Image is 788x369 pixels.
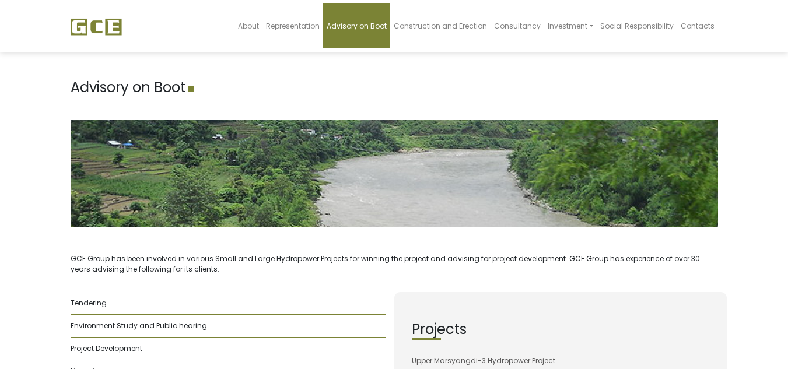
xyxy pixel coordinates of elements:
[323,3,390,48] a: Advisory on Boot
[548,21,587,31] span: Investment
[412,356,555,366] a: Upper Marsyangdi-3 Hydropower Project
[71,18,122,36] img: GCE Group
[71,254,718,275] p: GCE Group has been involved in various Small and Large Hydropower Projects for winning the projec...
[266,21,320,31] span: Representation
[600,21,674,31] span: Social Responsibility
[681,21,715,31] span: Contacts
[71,338,386,360] li: Project Development
[390,3,491,48] a: Construction and Erection
[234,3,262,48] a: About
[412,321,709,338] h2: Projects
[394,21,487,31] span: Construction and Erection
[71,292,386,315] li: Tendering
[238,21,259,31] span: About
[677,3,718,48] a: Contacts
[494,21,541,31] span: Consultancy
[597,3,677,48] a: Social Responsibility
[491,3,544,48] a: Consultancy
[327,21,387,31] span: Advisory on Boot
[71,79,718,96] h1: Advisory on Boot
[262,3,323,48] a: Representation
[71,315,386,338] li: Environment Study and Public hearing
[544,3,596,48] a: Investment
